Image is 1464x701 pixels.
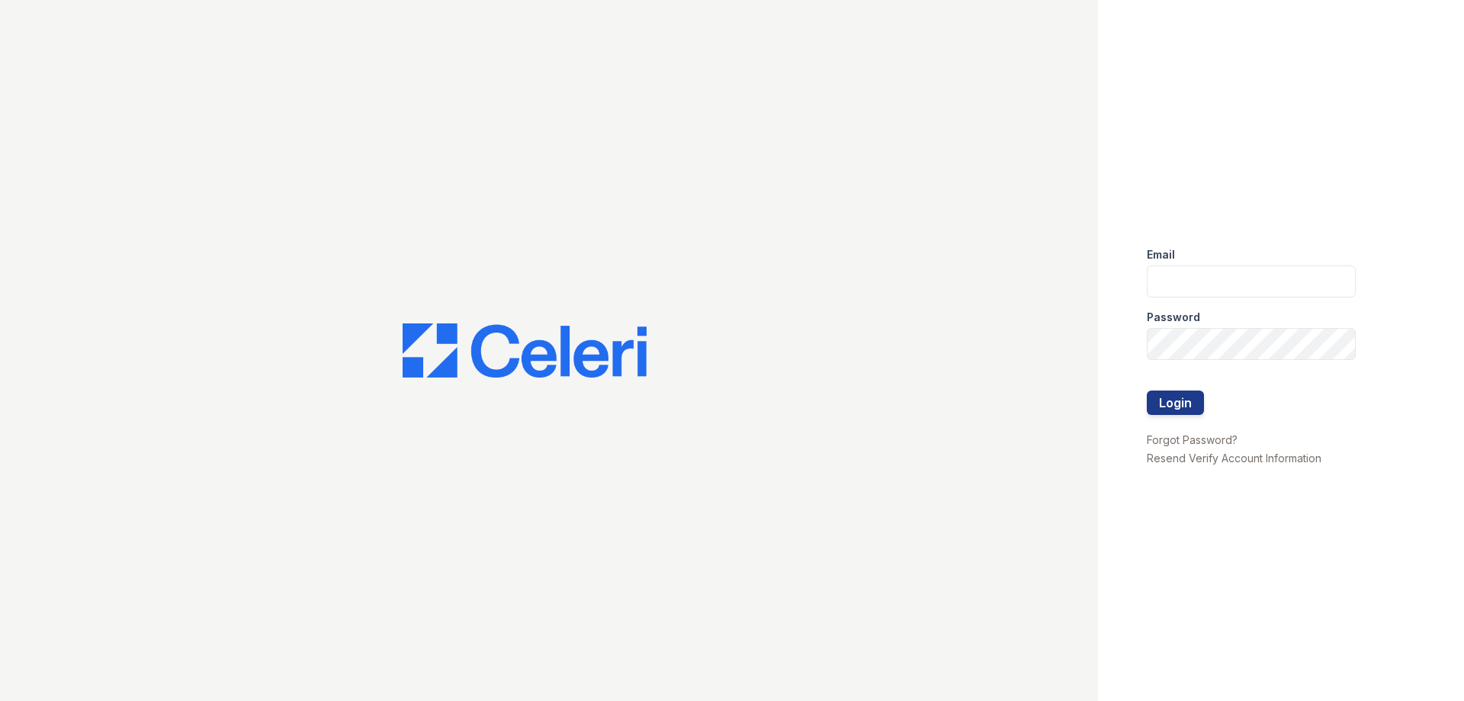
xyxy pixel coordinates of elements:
[1147,391,1204,415] button: Login
[1147,452,1321,465] a: Resend Verify Account Information
[1147,433,1238,446] a: Forgot Password?
[403,323,647,378] img: CE_Logo_Blue-a8612792a0a2168367f1c8372b55b34899dd931a85d93a1a3d3e32e68fde9ad4.png
[1147,247,1175,262] label: Email
[1147,310,1200,325] label: Password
